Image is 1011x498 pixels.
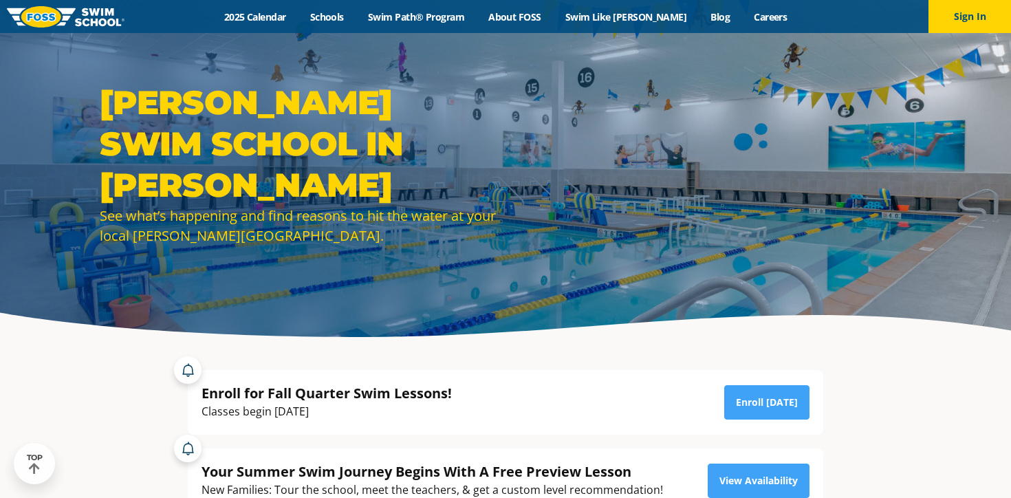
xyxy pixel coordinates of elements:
[553,10,699,23] a: Swim Like [PERSON_NAME]
[298,10,356,23] a: Schools
[212,10,298,23] a: 2025 Calendar
[356,10,476,23] a: Swim Path® Program
[100,206,499,246] div: See what’s happening and find reasons to hit the water at your local [PERSON_NAME][GEOGRAPHIC_DATA].
[7,6,124,28] img: FOSS Swim School Logo
[708,464,809,498] a: View Availability
[202,384,452,402] div: Enroll for Fall Quarter Swim Lessons!
[100,82,499,206] h1: [PERSON_NAME] Swim School in [PERSON_NAME]
[724,385,809,420] a: Enroll [DATE]
[477,10,554,23] a: About FOSS
[742,10,799,23] a: Careers
[202,462,663,481] div: Your Summer Swim Journey Begins With A Free Preview Lesson
[202,402,452,421] div: Classes begin [DATE]
[27,453,43,475] div: TOP
[699,10,742,23] a: Blog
